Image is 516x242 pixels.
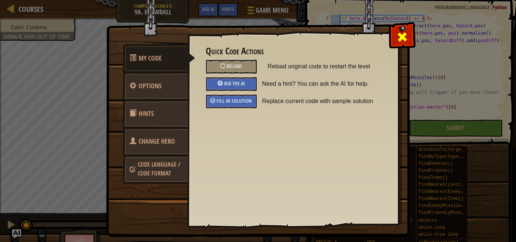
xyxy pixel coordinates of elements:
[206,46,380,56] h3: Quick Code Actions
[139,109,154,118] span: Hints
[139,54,162,63] span: Quick Code Actions
[224,80,245,87] span: Ask the AI
[139,81,162,91] span: Configure settings
[206,60,257,74] div: Reload original code to restart the level
[262,95,386,108] span: Replace current code with sample solution
[206,95,257,108] div: Fill in solution
[123,72,188,100] a: Options
[268,60,380,73] span: Reload original code to restart the level
[262,77,386,91] span: Need a hint? You can ask the AI for help.
[227,62,242,69] span: Reload
[138,160,181,177] span: Choose hero, language
[206,77,257,91] div: Ask the AI
[217,97,252,104] span: Fill in solution
[139,137,175,146] span: Choose hero, language
[123,44,195,73] a: My Code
